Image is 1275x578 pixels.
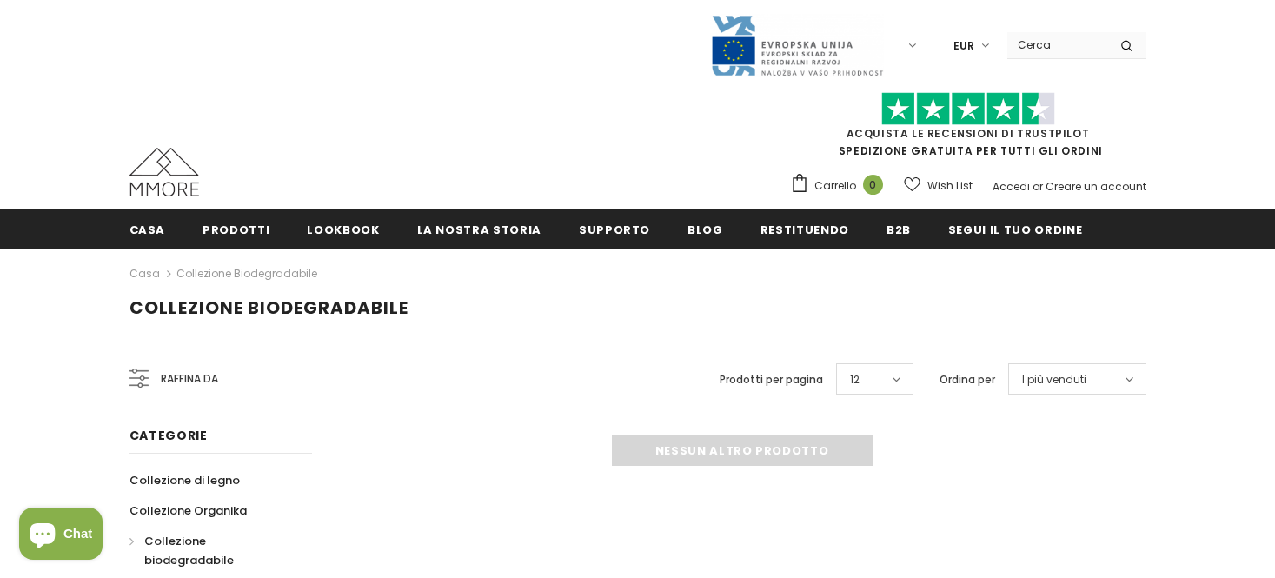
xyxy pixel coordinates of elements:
span: 12 [850,371,860,389]
span: SPEDIZIONE GRATUITA PER TUTTI GLI ORDINI [790,100,1146,158]
a: Collezione biodegradabile [129,526,293,575]
img: Javni Razpis [710,14,884,77]
span: Collezione Organika [129,502,247,519]
span: Collezione biodegradabile [129,296,408,320]
span: Blog [687,222,723,238]
span: Casa [129,222,166,238]
span: Restituendo [760,222,849,238]
span: Segui il tuo ordine [948,222,1082,238]
img: Fidati di Pilot Stars [881,92,1055,126]
a: Accedi [993,179,1030,194]
input: Search Site [1007,32,1107,57]
span: Carrello [814,177,856,195]
inbox-online-store-chat: Shopify online store chat [14,508,108,564]
a: Casa [129,209,166,249]
span: or [1033,179,1043,194]
a: B2B [887,209,911,249]
a: Acquista le recensioni di TrustPilot [847,126,1090,141]
span: Collezione di legno [129,472,240,488]
a: Carrello 0 [790,173,892,199]
a: Blog [687,209,723,249]
a: Javni Razpis [710,37,884,52]
span: Collezione biodegradabile [144,533,234,568]
a: Creare un account [1046,179,1146,194]
span: Prodotti [203,222,269,238]
label: Prodotti per pagina [720,371,823,389]
span: 0 [863,175,883,195]
a: Prodotti [203,209,269,249]
span: Wish List [927,177,973,195]
a: supporto [579,209,650,249]
a: Collezione Organika [129,495,247,526]
a: Collezione biodegradabile [176,266,317,281]
span: supporto [579,222,650,238]
span: I più venduti [1022,371,1086,389]
span: Categorie [129,427,208,444]
a: Segui il tuo ordine [948,209,1082,249]
a: Wish List [904,170,973,201]
span: Raffina da [161,369,218,389]
a: Lookbook [307,209,379,249]
a: Casa [129,263,160,284]
a: Restituendo [760,209,849,249]
span: La nostra storia [417,222,541,238]
label: Ordina per [940,371,995,389]
img: Casi MMORE [129,148,199,196]
span: EUR [953,37,974,55]
a: Collezione di legno [129,465,240,495]
a: La nostra storia [417,209,541,249]
span: Lookbook [307,222,379,238]
span: B2B [887,222,911,238]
